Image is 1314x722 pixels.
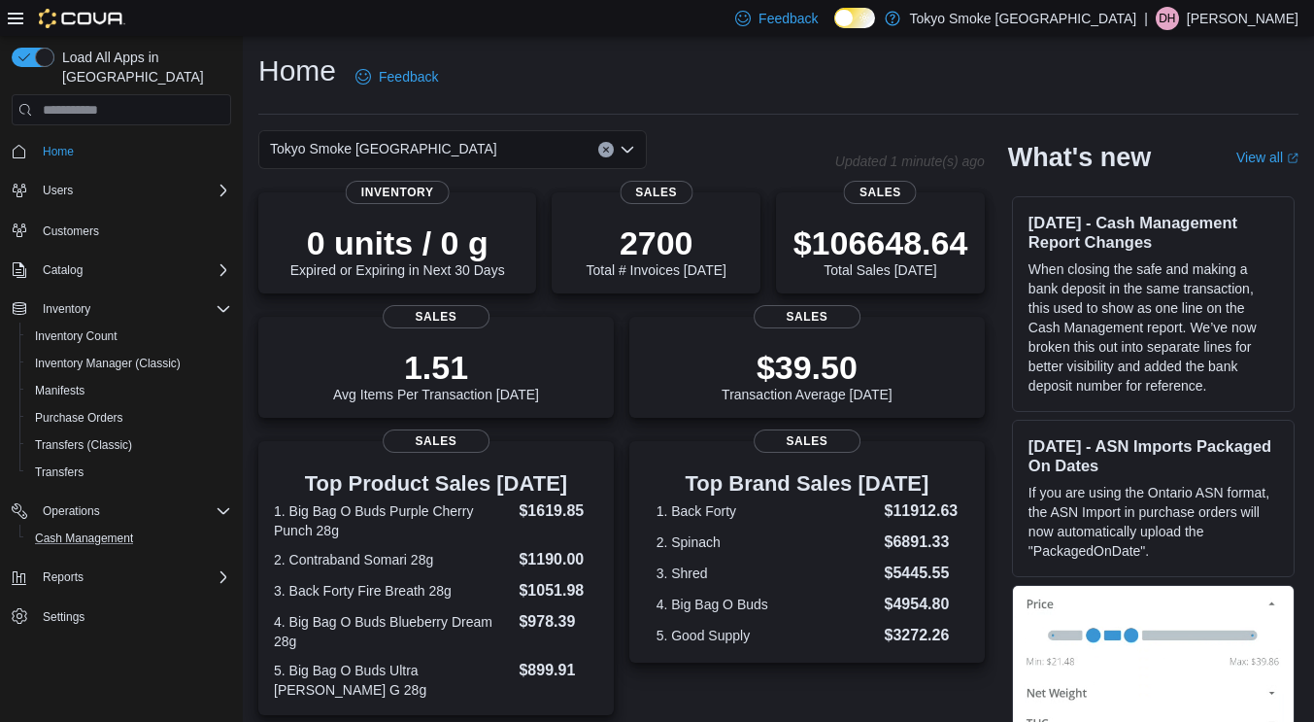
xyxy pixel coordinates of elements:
a: Settings [35,605,92,629]
button: Inventory Manager (Classic) [19,350,239,377]
button: Catalog [35,258,90,282]
button: Reports [4,564,239,591]
dd: $11912.63 [885,499,959,523]
span: Reports [35,566,231,589]
dt: 2. Contraband Somari 28g [274,550,511,569]
a: Transfers (Classic) [27,433,140,457]
span: Catalog [35,258,231,282]
div: Transaction Average [DATE] [722,348,893,402]
a: Cash Management [27,527,141,550]
span: Inventory [43,301,90,317]
span: Sales [620,181,692,204]
button: Transfers [19,459,239,486]
p: If you are using the Ontario ASN format, the ASN Import in purchase orders will now automatically... [1028,483,1278,561]
button: Transfers (Classic) [19,431,239,459]
button: Catalog [4,257,239,284]
dd: $5445.55 [885,562,959,585]
button: Manifests [19,377,239,404]
dt: 1. Big Bag O Buds Purple Cherry Punch 28g [274,501,511,540]
p: 0 units / 0 g [290,223,505,262]
div: Total # Invoices [DATE] [586,223,725,278]
span: Cash Management [27,527,231,550]
p: When closing the safe and making a bank deposit in the same transaction, this used to show as one... [1028,259,1278,395]
span: Inventory [35,297,231,321]
button: Reports [35,566,91,589]
span: Sales [844,181,917,204]
button: Open list of options [620,142,635,157]
span: Home [35,139,231,163]
span: Manifests [35,383,84,398]
span: Load All Apps in [GEOGRAPHIC_DATA] [54,48,231,86]
span: Users [43,183,73,198]
span: Tokyo Smoke [GEOGRAPHIC_DATA] [270,137,497,160]
dd: $899.91 [519,659,597,682]
span: Cash Management [35,531,133,546]
span: Inventory Manager (Classic) [35,356,181,371]
button: Operations [4,498,239,525]
span: Customers [35,218,231,242]
span: Transfers (Classic) [35,437,132,453]
span: Manifests [27,379,231,402]
span: Sales [383,305,489,328]
dd: $1190.00 [519,548,597,571]
p: [PERSON_NAME] [1187,7,1298,30]
a: Feedback [348,57,446,96]
span: Feedback [379,67,438,86]
a: Home [35,140,82,163]
span: Users [35,179,231,202]
dt: 2. Spinach [657,533,877,552]
span: Purchase Orders [27,406,231,430]
dt: 3. Shred [657,564,877,583]
a: Inventory Count [27,325,125,348]
a: Customers [35,220,107,243]
svg: External link [1287,153,1298,164]
span: Sales [754,430,860,453]
h1: Home [258,52,336,90]
button: Users [4,177,239,204]
span: Purchase Orders [35,410,123,426]
dt: 5. Big Bag O Buds Ultra [PERSON_NAME] G 28g [274,661,511,700]
img: Cova [39,9,125,28]
span: Inventory Manager (Classic) [27,352,231,375]
span: Inventory Count [35,328,118,344]
a: Transfers [27,461,91,484]
button: Cash Management [19,525,239,552]
span: Transfers [35,464,84,480]
span: Customers [43,223,99,239]
a: Manifests [27,379,92,402]
button: Settings [4,602,239,631]
span: Transfers (Classic) [27,433,231,457]
p: $106648.64 [793,223,968,262]
span: Settings [35,604,231,629]
p: 2700 [586,223,725,262]
dd: $978.39 [519,610,597,634]
dt: 4. Big Bag O Buds Blueberry Dream 28g [274,612,511,651]
div: Expired or Expiring in Next 30 Days [290,223,505,278]
span: Home [43,144,74,159]
a: View allExternal link [1236,150,1298,165]
dt: 1. Back Forty [657,501,877,521]
h3: [DATE] - ASN Imports Packaged On Dates [1028,436,1278,475]
div: Avg Items Per Transaction [DATE] [333,348,539,402]
h3: Top Product Sales [DATE] [274,472,598,496]
dt: 4. Big Bag O Buds [657,595,877,614]
p: 1.51 [333,348,539,387]
h3: Top Brand Sales [DATE] [657,472,959,496]
dd: $3272.26 [885,624,959,647]
h2: What's new [1008,142,1151,173]
dd: $4954.80 [885,593,959,616]
nav: Complex example [12,129,231,681]
span: Inventory Count [27,325,231,348]
span: DH [1159,7,1175,30]
span: Feedback [758,9,818,28]
span: Operations [43,503,100,519]
dd: $1051.98 [519,579,597,602]
button: Purchase Orders [19,404,239,431]
span: Settings [43,609,84,625]
input: Dark Mode [834,8,875,28]
p: Updated 1 minute(s) ago [835,154,985,169]
button: Customers [4,216,239,244]
button: Inventory Count [19,323,239,350]
span: Transfers [27,461,231,484]
button: Home [4,137,239,165]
